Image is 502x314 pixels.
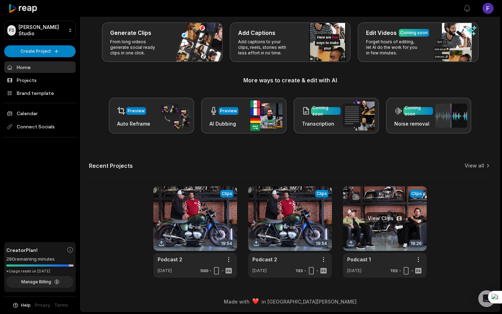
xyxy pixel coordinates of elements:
p: [PERSON_NAME] Studio [18,24,65,37]
a: Projects [4,74,76,86]
a: Podcast 2 [252,256,277,263]
span: Connect Socials [4,120,76,133]
h3: Transcription [302,120,341,127]
a: Privacy [35,302,50,308]
div: Coming soon [312,105,339,117]
a: Podcast 1 [347,256,371,263]
div: 280 remaining minutes [6,256,74,263]
span: Help [21,302,31,308]
p: Add captions to your clips, reels, stories with less effort in no time. [238,39,292,56]
a: Podcast 2 [158,256,182,263]
a: Calendar [4,107,76,119]
h3: Add Captions [238,29,275,37]
h3: Noise removal [394,120,433,127]
h3: More ways to create & edit with AI [89,76,491,84]
img: auto_reframe.png [158,102,190,129]
div: Coming soon [400,30,428,36]
div: Coming soon [405,105,432,117]
img: transcription.png [343,100,375,130]
img: noise_removal.png [435,104,467,128]
a: View all [465,162,484,169]
p: From long videos generate social ready clips in one click. [110,39,164,56]
div: FS [7,25,16,36]
button: Help [12,302,31,308]
div: Open Intercom Messenger [478,290,495,307]
a: Terms [54,302,68,308]
h3: Edit Videos [366,29,397,37]
img: ai_dubbing.png [250,100,282,131]
span: Creator Plan! [6,246,38,254]
div: *Usage resets on [DATE] [6,269,74,274]
div: Preview [220,108,237,114]
h3: Auto Reframe [117,120,150,127]
h3: AI Dubbing [210,120,238,127]
a: Home [4,61,76,73]
button: Create Project [4,45,76,57]
p: Forget hours of editing, let AI do the work for you in few minutes. [366,39,420,56]
img: heart emoji [252,298,259,305]
h3: Generate Clips [110,29,151,37]
div: Made with in [GEOGRAPHIC_DATA][PERSON_NAME] [87,298,493,305]
div: Preview [128,108,145,114]
a: Brand template [4,87,76,99]
h2: Recent Projects [89,162,133,169]
button: Manage Billing [6,276,74,288]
